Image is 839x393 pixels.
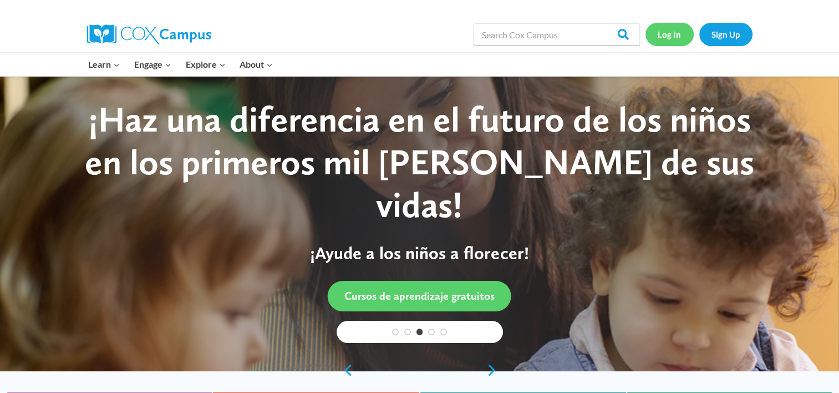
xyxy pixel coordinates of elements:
[73,98,766,226] div: ¡Haz una diferencia en el futuro de los niños en los primeros mil [PERSON_NAME] de sus vidas!
[87,24,211,44] img: Cox Campus
[127,53,179,76] button: Child menu of Engage
[474,23,640,46] input: Search Cox Campus
[344,289,495,303] span: Cursos de aprendizaje gratuitos
[82,53,128,76] button: Child menu of Learn
[392,329,399,335] a: 1
[404,329,411,335] a: 2
[337,364,353,377] a: previous
[645,23,752,46] nav: Secondary Navigation
[428,329,435,335] a: 4
[645,23,694,46] a: Log In
[699,23,752,46] a: Sign Up
[440,329,447,335] a: 5
[232,53,280,76] button: Child menu of About
[416,329,423,335] a: 3
[82,53,280,76] nav: Primary Navigation
[73,243,766,264] p: ¡Ayude a los niños a florecer!
[486,364,503,377] a: next
[328,281,511,311] a: Cursos de aprendizaje gratuitos
[337,359,503,381] div: content slider buttons
[179,53,233,76] button: Child menu of Explore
